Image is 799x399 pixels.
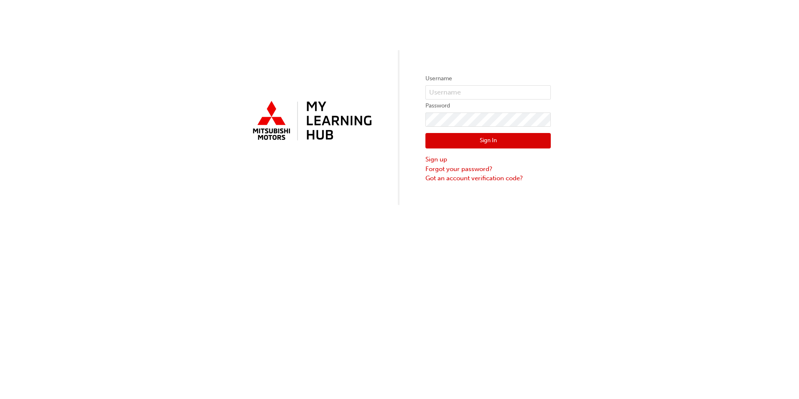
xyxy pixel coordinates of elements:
label: Password [425,101,551,111]
img: mmal [248,97,374,145]
a: Sign up [425,155,551,164]
a: Forgot your password? [425,164,551,174]
a: Got an account verification code? [425,174,551,183]
input: Username [425,85,551,100]
button: Sign In [425,133,551,149]
label: Username [425,74,551,84]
